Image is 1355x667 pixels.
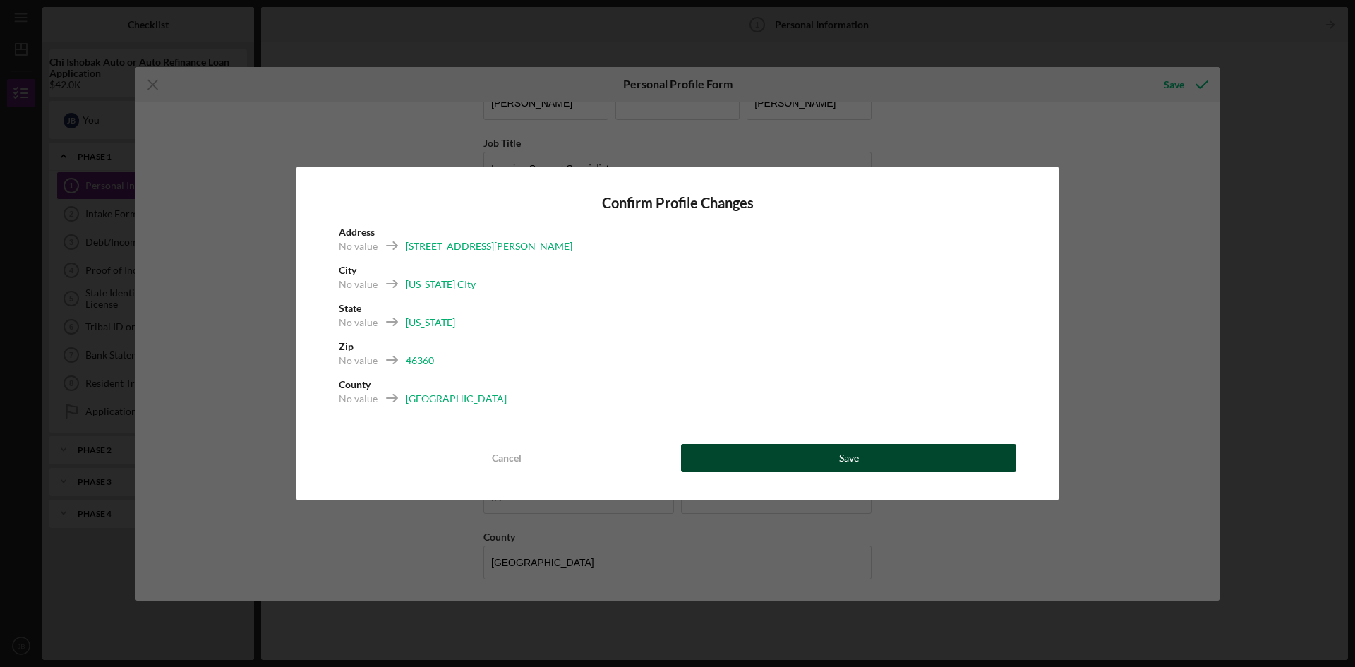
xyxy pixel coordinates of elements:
[339,302,361,314] b: State
[339,444,674,472] button: Cancel
[339,392,378,406] div: No value
[339,354,378,368] div: No value
[681,444,1016,472] button: Save
[339,226,375,238] b: Address
[339,239,378,253] div: No value
[339,378,371,390] b: County
[492,444,522,472] div: Cancel
[406,392,507,406] div: [GEOGRAPHIC_DATA]
[406,316,455,330] div: [US_STATE]
[339,195,1016,211] h4: Confirm Profile Changes
[406,354,434,368] div: 46360
[339,264,356,276] b: City
[339,316,378,330] div: No value
[339,277,378,292] div: No value
[339,340,354,352] b: Zip
[406,277,476,292] div: [US_STATE] CIty
[839,444,859,472] div: Save
[406,239,572,253] div: [STREET_ADDRESS][PERSON_NAME]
